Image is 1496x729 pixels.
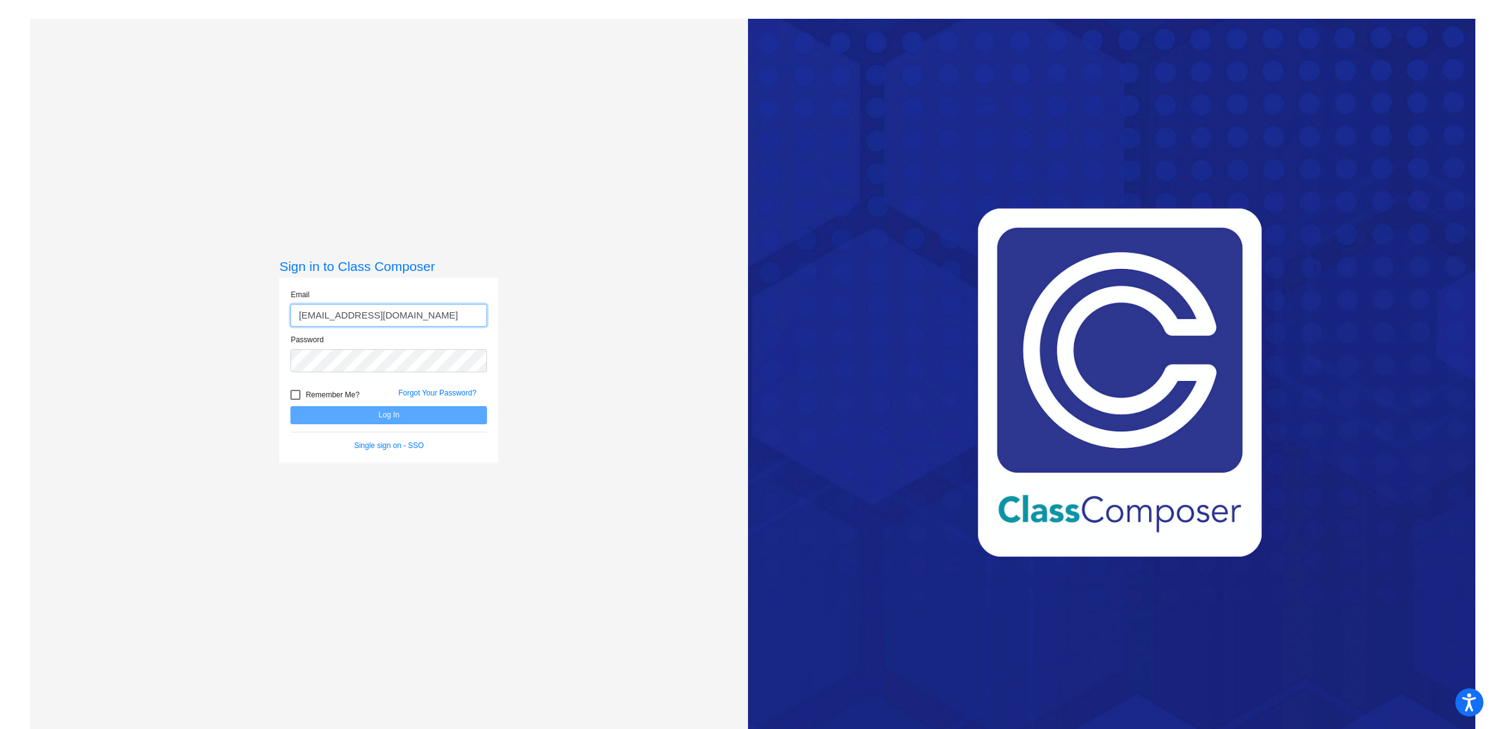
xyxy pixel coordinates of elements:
[398,389,476,397] a: Forgot Your Password?
[290,334,324,345] label: Password
[290,406,487,424] button: Log In
[279,258,498,274] h3: Sign in to Class Composer
[305,387,359,402] span: Remember Me?
[354,441,424,450] a: Single sign on - SSO
[290,289,309,300] label: Email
